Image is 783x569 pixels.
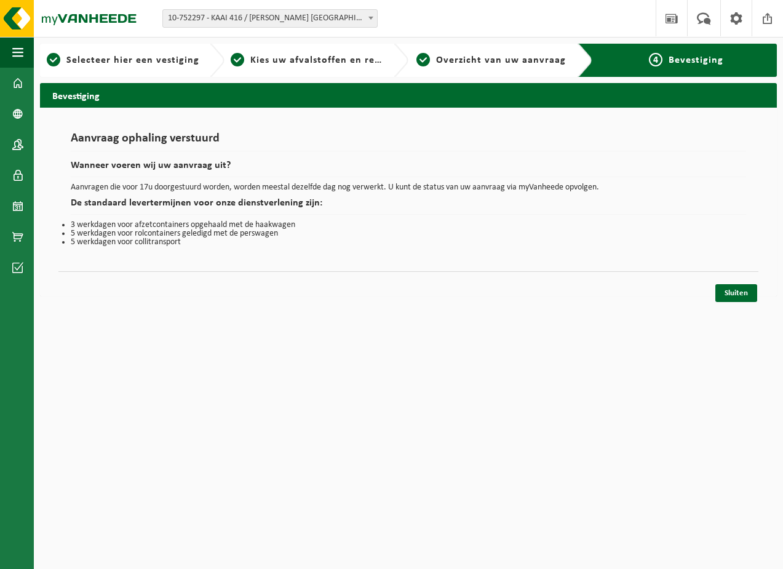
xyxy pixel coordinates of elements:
span: 3 [416,53,430,66]
span: Selecteer hier een vestiging [66,55,199,65]
span: 1 [47,53,60,66]
p: Aanvragen die voor 17u doorgestuurd worden, worden meestal dezelfde dag nog verwerkt. U kunt de s... [71,183,746,192]
span: 10-752297 - KAAI 416 / C.STEINWEG BELGIUM NV - ANTWERPEN [163,10,377,27]
span: 10-752297 - KAAI 416 / C.STEINWEG BELGIUM NV - ANTWERPEN [162,9,378,28]
span: Kies uw afvalstoffen en recipiënten [250,55,419,65]
a: Sluiten [715,284,757,302]
a: 2Kies uw afvalstoffen en recipiënten [231,53,384,68]
span: Overzicht van uw aanvraag [436,55,566,65]
h2: Wanneer voeren wij uw aanvraag uit? [71,161,746,177]
span: 2 [231,53,244,66]
span: Bevestiging [669,55,723,65]
h2: Bevestiging [40,83,777,107]
span: 4 [649,53,662,66]
li: 5 werkdagen voor collitransport [71,238,746,247]
li: 3 werkdagen voor afzetcontainers opgehaald met de haakwagen [71,221,746,229]
h1: Aanvraag ophaling verstuurd [71,132,746,151]
h2: De standaard levertermijnen voor onze dienstverlening zijn: [71,198,746,215]
a: 3Overzicht van uw aanvraag [415,53,568,68]
a: 1Selecteer hier een vestiging [46,53,200,68]
li: 5 werkdagen voor rolcontainers geledigd met de perswagen [71,229,746,238]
